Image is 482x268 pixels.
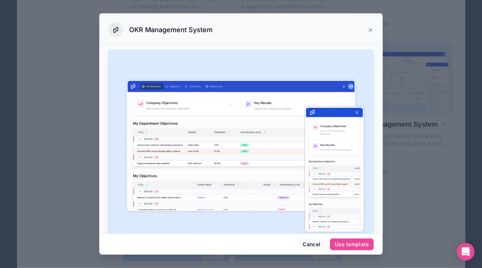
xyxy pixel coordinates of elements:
button: Use template [330,238,374,250]
div: Use template [335,241,369,248]
h3: OKR Management System [129,25,213,34]
img: OKR Management System [108,49,374,243]
button: Cancel [298,238,326,250]
div: Open Intercom Messenger [457,243,475,261]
